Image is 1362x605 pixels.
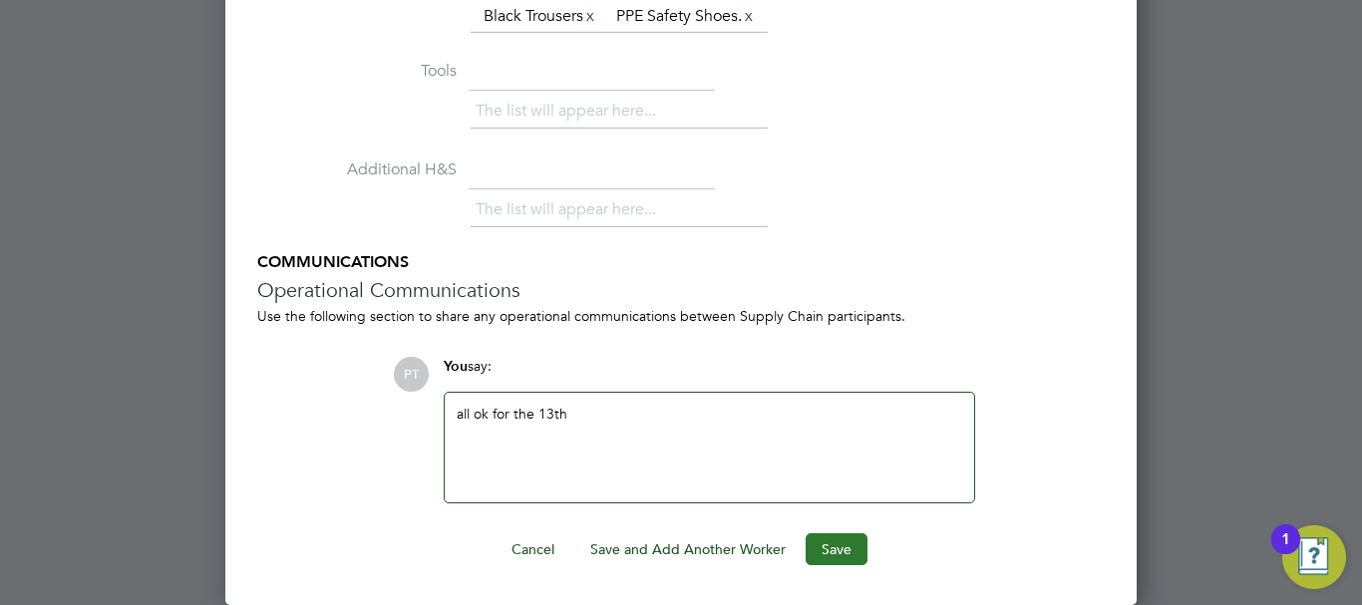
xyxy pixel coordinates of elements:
[257,61,457,82] label: Tools
[257,277,1105,303] h3: Operational Communications
[257,307,1105,325] div: Use the following section to share any operational communications between Supply Chain participants.
[583,3,597,29] a: x
[476,98,664,125] li: The list will appear here...
[394,357,429,392] span: PT
[257,252,1105,273] h5: COMMUNICATIONS
[496,533,570,565] button: Cancel
[444,357,975,392] div: say:
[806,533,867,565] button: Save
[457,405,962,490] div: all ok for the 13th
[742,3,756,29] a: x
[476,196,664,223] li: The list will appear here...
[476,3,605,30] li: Black Trousers
[574,533,802,565] button: Save and Add Another Worker
[257,159,457,180] label: Additional H&S
[1281,539,1290,565] div: 1
[444,358,468,375] span: You
[1282,525,1346,589] button: Open Resource Center, 1 new notification
[608,3,764,30] li: PPE Safety Shoes.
